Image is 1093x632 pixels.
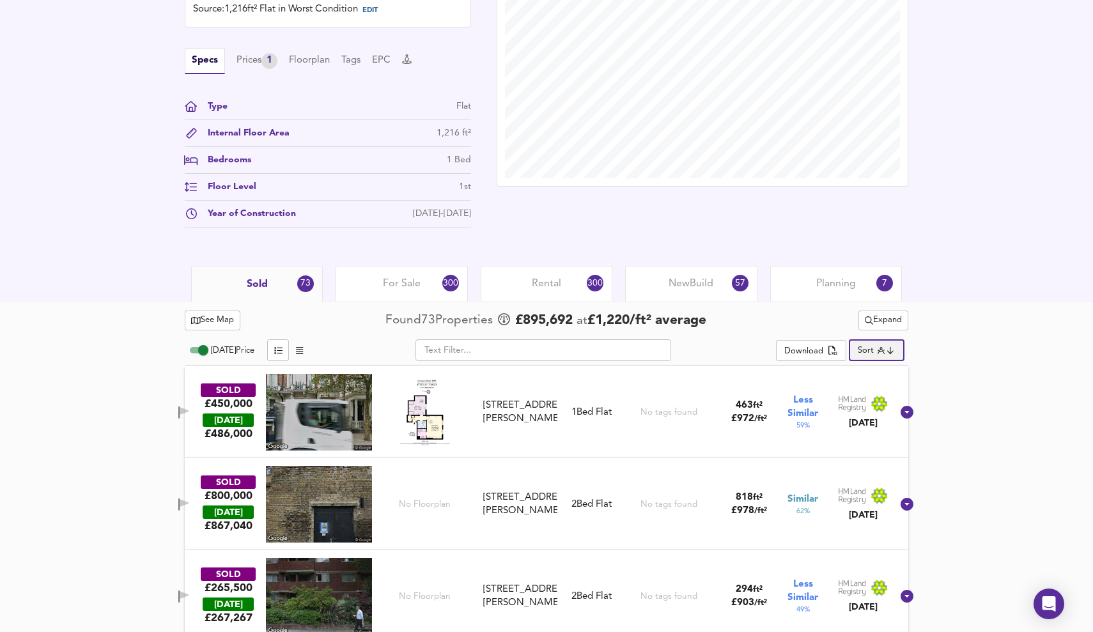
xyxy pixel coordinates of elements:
button: EPC [372,54,391,68]
span: £ 867,040 [205,519,252,533]
div: £450,000 [205,397,252,411]
div: [DATE] [838,601,888,613]
button: Expand [858,311,908,330]
div: [DATE] [203,413,254,427]
div: [STREET_ADDRESS][PERSON_NAME] [483,399,557,426]
button: Tags [341,54,360,68]
div: 1 [261,53,277,69]
div: 300 [587,275,603,291]
div: Flat 2, 177 Cromwell Road, SW5 0SE [478,491,562,518]
span: £ 1,220 / ft² average [587,314,706,327]
span: Sold [247,277,268,291]
div: [STREET_ADDRESS][PERSON_NAME] [483,583,557,610]
div: [DATE] [203,597,254,611]
span: Similar [787,493,818,506]
div: Year of Construction [198,207,296,220]
div: Download [784,344,823,359]
span: £ 903 [731,598,767,608]
div: No tags found [640,498,697,511]
div: [DATE] [203,505,254,519]
div: split button [776,340,846,362]
span: £ 895,692 [515,311,573,330]
div: 1,216 ft² [437,127,471,140]
img: Land Registry [838,488,888,504]
div: Found 73 Propert ies [385,312,496,329]
span: ft² [753,401,763,410]
span: 49 % [796,605,810,615]
div: 1st [459,180,471,194]
span: £ 978 [731,506,767,516]
div: Flat 15, Sherborne Court, 180 - 186 Cromwell Road, SW5 0SS [478,583,562,610]
span: 463 [736,401,753,410]
span: 62 % [796,506,810,516]
svg: Show Details [899,497,915,512]
span: Expand [865,313,902,328]
svg: Show Details [899,405,915,420]
span: ft² [753,585,763,594]
div: SOLD£800,000 [DATE]£867,040No Floorplan[STREET_ADDRESS][PERSON_NAME]2Bed FlatNo tags found818ft²£... [185,458,908,550]
div: SOLD [201,475,256,489]
div: split button [858,311,908,330]
button: Floorplan [289,54,330,68]
span: ft² [753,493,763,502]
div: 2 Bed Flat [571,590,612,603]
span: Less Similar [787,578,818,605]
div: No tags found [640,590,697,603]
span: £ 486,000 [205,427,252,441]
span: 818 [736,493,753,502]
div: £265,500 [205,581,252,595]
img: streetview [266,466,372,543]
img: Land Registry [838,580,888,596]
svg: Show Details [899,589,915,604]
div: Prices [236,53,277,69]
div: 57 [732,275,748,291]
span: / ft² [754,507,767,515]
div: Bedrooms [198,153,251,167]
span: EDIT [362,7,378,14]
div: Source: 1,216ft² Flat in Worst Condition [193,3,463,19]
img: streetview [266,374,372,451]
div: SOLD£450,000 [DATE]£486,000Floorplan[STREET_ADDRESS][PERSON_NAME]1Bed FlatNo tags found463ft²£972... [185,366,908,458]
div: 1 Bed [447,153,471,167]
span: at [577,315,587,327]
span: £ 267,267 [205,611,252,625]
div: Floor Level [198,180,256,194]
div: No tags found [640,406,697,419]
span: For Sale [383,277,421,291]
span: No Floorplan [399,498,451,511]
div: [DATE] [838,509,888,521]
div: Sort [849,339,904,361]
div: [DATE] [838,417,888,429]
span: / ft² [754,599,767,607]
div: SOLD [201,383,256,397]
span: 59 % [796,420,810,431]
div: 300 [442,275,459,291]
div: 1 Bed Flat [571,406,612,419]
span: New Build [669,277,713,291]
div: £800,000 [205,489,252,503]
button: Prices1 [236,53,277,69]
span: See Map [191,313,234,328]
div: Internal Floor Area [198,127,290,140]
button: Download [776,340,846,362]
span: [DATE] Price [211,346,254,355]
div: [STREET_ADDRESS][PERSON_NAME] [483,491,557,518]
span: 294 [736,585,753,594]
span: Less Similar [787,394,818,420]
span: £ 972 [731,414,767,424]
button: Specs [185,48,225,74]
div: Sort [858,344,874,357]
img: Floorplan [398,374,453,451]
input: Text Filter... [415,339,671,361]
span: / ft² [754,415,767,423]
span: No Floorplan [399,590,451,603]
div: SOLD [201,567,256,581]
button: See Map [185,311,240,330]
div: [DATE]-[DATE] [413,207,471,220]
div: Type [198,100,228,113]
div: 73 [297,275,314,292]
span: Planning [816,277,856,291]
div: Open Intercom Messenger [1034,589,1064,619]
div: 7 [876,275,893,291]
img: Land Registry [838,396,888,412]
